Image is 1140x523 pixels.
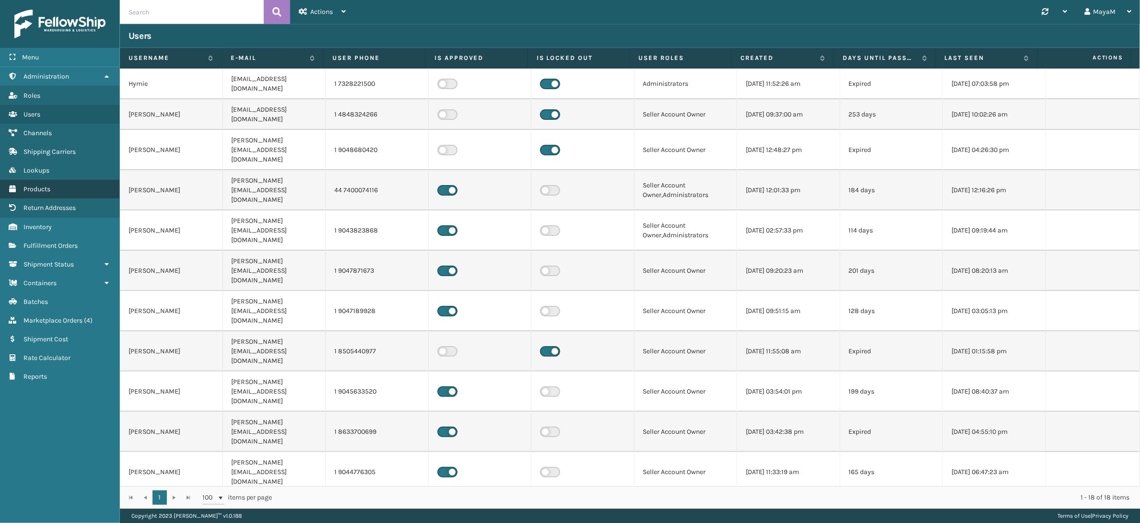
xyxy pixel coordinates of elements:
span: Products [24,185,50,193]
td: [DATE] 07:03:58 pm [943,69,1046,99]
label: User Roles [639,54,723,62]
td: Administrators [635,69,738,99]
td: [PERSON_NAME] [120,170,223,210]
td: 128 days [840,291,943,331]
label: Created [740,54,815,62]
td: [DATE] 03:42:38 pm [737,412,840,452]
td: [PERSON_NAME][EMAIL_ADDRESS][DOMAIN_NAME] [223,130,326,170]
td: [EMAIL_ADDRESS][DOMAIN_NAME] [223,99,326,130]
span: Batches [24,298,48,306]
span: Rate Calculator [24,354,71,362]
td: [DATE] 09:37:00 am [737,99,840,130]
span: Menu [22,53,39,61]
td: 1 9043823868 [326,210,429,251]
td: 165 days [840,452,943,492]
span: Shipment Status [24,260,74,268]
span: Shipping Carriers [24,148,76,156]
td: [DATE] 12:48:27 pm [737,130,840,170]
td: 1 7328221500 [326,69,429,99]
td: [DATE] 09:51:15 am [737,291,840,331]
a: Privacy Policy [1092,512,1128,519]
td: [DATE] 10:02:26 am [943,99,1046,130]
td: [PERSON_NAME] [120,291,223,331]
img: logo [14,10,106,38]
td: 1 8633700699 [326,412,429,452]
span: Users [24,110,40,118]
h3: Users [129,30,152,42]
td: Seller Account Owner [635,130,738,170]
td: 201 days [840,251,943,291]
td: Expired [840,69,943,99]
td: [DATE] 06:47:23 am [943,452,1046,492]
td: [DATE] 08:40:37 am [943,372,1046,412]
span: Actions [1041,50,1129,66]
label: Is Approved [435,54,519,62]
label: Is Locked Out [537,54,621,62]
td: 1 9045633520 [326,372,429,412]
td: Seller Account Owner [635,372,738,412]
td: [DATE] 04:55:10 pm [943,412,1046,452]
td: [PERSON_NAME] [120,210,223,251]
td: [DATE] 08:20:13 am [943,251,1046,291]
label: E-mail [231,54,306,62]
td: [DATE] 09:19:44 am [943,210,1046,251]
td: [PERSON_NAME][EMAIL_ADDRESS][DOMAIN_NAME] [223,452,326,492]
td: 1 9047871673 [326,251,429,291]
td: Expired [840,412,943,452]
td: 1 9048680420 [326,130,429,170]
span: Lookups [24,166,49,174]
a: Terms of Use [1058,512,1091,519]
td: Seller Account Owner [635,331,738,372]
td: [PERSON_NAME][EMAIL_ADDRESS][DOMAIN_NAME] [223,251,326,291]
td: [PERSON_NAME] [120,452,223,492]
td: 1 4848324266 [326,99,429,130]
td: 1 9047189928 [326,291,429,331]
td: [DATE] 11:55:08 am [737,331,840,372]
td: [PERSON_NAME][EMAIL_ADDRESS][DOMAIN_NAME] [223,412,326,452]
td: Seller Account Owner,Administrators [635,210,738,251]
td: [PERSON_NAME] [120,412,223,452]
td: [PERSON_NAME] [120,99,223,130]
td: [DATE] 01:15:58 pm [943,331,1046,372]
span: Fulfillment Orders [24,242,78,250]
span: Reports [24,372,47,381]
td: [DATE] 11:33:19 am [737,452,840,492]
td: [PERSON_NAME][EMAIL_ADDRESS][DOMAIN_NAME] [223,291,326,331]
td: 184 days [840,170,943,210]
span: ( 4 ) [84,316,93,325]
span: Shipment Cost [24,335,68,343]
td: Expired [840,130,943,170]
span: Roles [24,92,40,100]
span: Return Addresses [24,204,76,212]
td: Hymie [120,69,223,99]
span: Inventory [24,223,52,231]
span: Actions [310,8,333,16]
td: [PERSON_NAME] [120,251,223,291]
label: User phone [332,54,417,62]
td: [DATE] 04:26:30 pm [943,130,1046,170]
a: 1 [153,490,167,505]
td: [PERSON_NAME][EMAIL_ADDRESS][DOMAIN_NAME] [223,170,326,210]
td: Seller Account Owner [635,99,738,130]
label: Username [129,54,203,62]
td: [DATE] 12:01:33 pm [737,170,840,210]
span: 100 [202,493,217,502]
td: 114 days [840,210,943,251]
span: Marketplace Orders [24,316,82,325]
td: 1 9044776305 [326,452,429,492]
label: Last Seen [945,54,1020,62]
td: Seller Account Owner [635,412,738,452]
td: Seller Account Owner [635,251,738,291]
label: Days until password expires [843,54,917,62]
td: [DATE] 02:57:33 pm [737,210,840,251]
td: [DATE] 12:16:26 pm [943,170,1046,210]
td: [PERSON_NAME] [120,130,223,170]
td: [EMAIL_ADDRESS][DOMAIN_NAME] [223,69,326,99]
span: Channels [24,129,52,137]
td: 253 days [840,99,943,130]
td: Seller Account Owner [635,291,738,331]
td: 1 8505440977 [326,331,429,372]
td: [PERSON_NAME] [120,372,223,412]
td: [DATE] 09:20:23 am [737,251,840,291]
td: [DATE] 03:05:13 pm [943,291,1046,331]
